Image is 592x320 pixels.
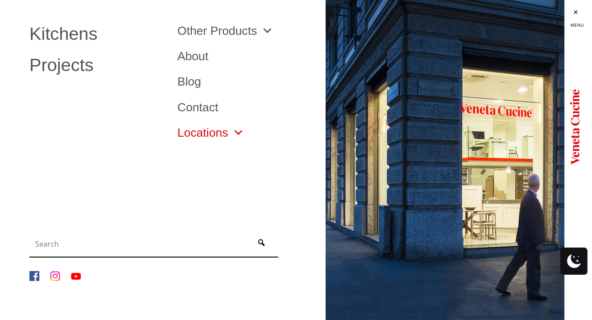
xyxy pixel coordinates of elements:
[177,25,273,37] a: Other Products
[570,86,580,167] img: Logo
[177,50,312,62] a: About
[29,25,164,43] a: Kitchens
[177,76,312,87] a: Blog
[29,271,39,281] img: Facebook
[50,271,60,281] img: Instagram
[32,235,248,253] input: Search
[29,56,164,74] a: Projects
[177,127,244,139] a: Locations
[71,271,81,281] img: YouTube
[177,101,312,113] a: Contact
